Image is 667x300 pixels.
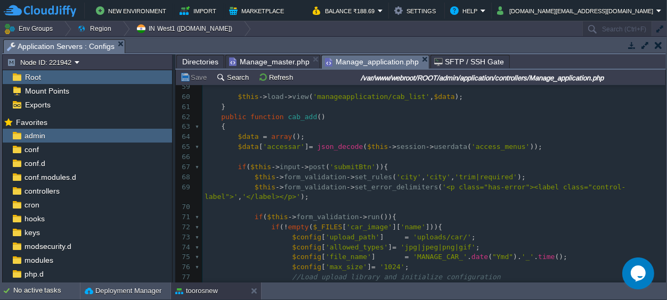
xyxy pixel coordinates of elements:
[467,253,471,261] span: .
[22,228,42,237] a: keys
[263,213,267,221] span: (
[176,92,193,102] div: 60
[255,173,275,181] span: $this
[434,143,468,151] span: userdata
[238,93,259,101] span: $this
[176,262,193,272] div: 76
[22,269,45,279] span: php.d
[176,172,193,182] div: 68
[22,131,47,140] span: admin
[326,243,388,251] span: 'allowed_types'
[467,143,471,151] span: (
[255,183,275,191] span: $this
[430,93,434,101] span: ,
[267,213,288,221] span: $this
[288,213,297,221] span: ->
[284,223,288,231] span: !
[284,173,346,181] span: form_validation
[22,172,78,182] a: conf.modules.d
[405,233,409,241] span: =
[355,173,392,181] span: set_rules
[313,4,378,17] button: Balance ₹188.69
[380,233,405,241] span: ]
[23,86,71,96] a: Mount Points
[325,55,419,69] span: Manage_application.php
[23,100,52,110] span: Exports
[176,282,193,293] div: 78
[300,193,309,201] span: );
[392,173,396,181] span: (
[455,93,463,101] span: );
[22,186,61,196] span: controllers
[388,143,396,151] span: ->
[413,233,471,241] span: 'uploads/car/'
[7,40,115,53] span: Application Servers : Configs
[530,143,542,151] span: ));
[22,214,46,223] a: hooks
[426,223,442,231] span: ])){
[250,113,284,121] span: function
[259,93,267,101] span: ->
[14,118,49,127] a: Favorites
[176,252,193,262] div: 75
[426,173,451,181] span: 'city'
[4,4,76,18] img: CloudJiffy
[96,4,169,17] button: New Environment
[180,4,219,17] button: Import
[176,132,193,142] div: 64
[205,122,225,130] span: {
[476,243,480,251] span: ;
[321,243,326,251] span: [
[317,113,326,121] span: ()
[259,143,263,151] span: [
[229,55,310,68] span: Manage_master.php
[77,21,115,36] button: Region
[326,263,367,271] span: 'max_size'
[22,145,40,154] span: conf
[288,113,318,121] span: cab_add
[7,57,75,67] button: Node ID: 221942
[305,143,309,151] span: ]
[292,233,321,241] span: $config
[221,113,246,121] span: public
[455,173,517,181] span: 'trim|required'
[330,163,376,171] span: 'submitBtn'
[22,200,41,210] span: cron
[4,21,56,36] button: Env Groups
[326,253,371,261] span: 'file_name'
[371,253,405,261] span: ]
[321,55,429,68] li: /var/www/webroot/ROOT/admin/application/controllers/Manage_application.php
[280,223,284,231] span: (
[22,255,55,265] span: modules
[292,243,321,251] span: $config
[622,257,656,289] iframe: chat widget
[513,253,522,261] span: ).
[280,163,300,171] span: input
[22,159,47,168] a: conf.d
[396,143,426,151] span: session
[176,102,193,112] div: 61
[359,213,368,221] span: ->
[271,223,280,231] span: if
[309,223,313,231] span: (
[284,183,346,191] span: form_validation
[23,72,43,82] span: Root
[275,183,284,191] span: ->
[22,241,73,251] span: modsecurity.d
[522,253,534,261] span: '_'
[275,173,284,181] span: ->
[176,222,193,232] div: 72
[263,132,267,140] span: =
[405,263,409,271] span: ;
[225,55,320,68] li: /var/www/webroot/ROOT/admin/application/controllers/Manage_master.php
[246,163,250,171] span: (
[367,263,371,271] span: ]
[271,132,292,140] span: array
[342,223,346,231] span: [
[401,243,476,251] span: 'jpg|jpeg|png|gif'
[176,112,193,122] div: 62
[517,173,526,181] span: );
